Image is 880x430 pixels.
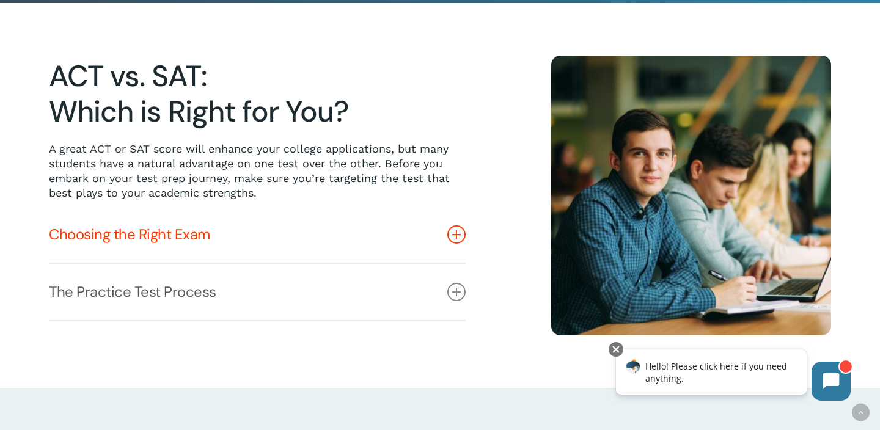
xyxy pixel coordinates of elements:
[603,340,863,413] iframe: Chatbot
[49,206,466,263] a: Choosing the Right Exam
[49,142,466,200] p: A great ACT or SAT score will enhance your college applications, but many students have a natural...
[551,56,831,335] img: Happy Students 14
[49,59,466,129] h2: ACT vs. SAT: Which is Right for You?
[49,264,466,320] a: The Practice Test Process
